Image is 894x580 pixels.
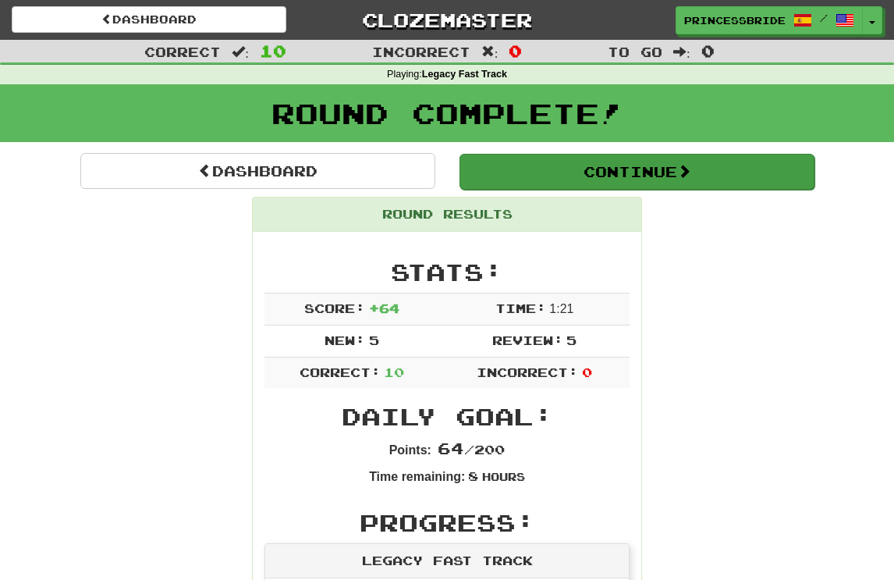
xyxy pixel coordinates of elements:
[701,41,715,60] span: 0
[369,333,379,347] span: 5
[495,301,546,315] span: Time:
[369,470,465,483] strong: Time remaining:
[684,13,786,27] span: princessbride
[673,45,690,59] span: :
[676,6,863,34] a: princessbride /
[264,259,630,285] h2: Stats:
[264,404,630,429] h2: Daily Goal:
[468,468,478,483] span: 8
[260,41,286,60] span: 10
[310,6,584,34] a: Clozemaster
[265,544,629,578] div: Legacy Fast Track
[80,153,435,189] a: Dashboard
[438,439,464,457] span: 64
[304,301,365,315] span: Score:
[482,470,525,483] small: Hours
[12,6,286,33] a: Dashboard
[5,98,889,129] h1: Round Complete!
[820,12,828,23] span: /
[438,442,505,457] span: / 200
[481,45,498,59] span: :
[389,443,431,457] strong: Points:
[566,333,576,347] span: 5
[325,333,365,347] span: New:
[477,365,578,379] span: Incorrect:
[492,333,563,347] span: Review:
[582,365,592,379] span: 0
[253,197,641,232] div: Round Results
[384,365,404,379] span: 10
[232,45,249,59] span: :
[422,69,507,80] strong: Legacy Fast Track
[608,44,662,59] span: To go
[300,365,381,379] span: Correct:
[144,44,221,59] span: Correct
[372,44,470,59] span: Incorrect
[509,41,522,60] span: 0
[459,154,814,190] button: Continue
[264,510,630,536] h2: Progress:
[369,301,399,315] span: + 64
[549,302,573,315] span: 1 : 21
